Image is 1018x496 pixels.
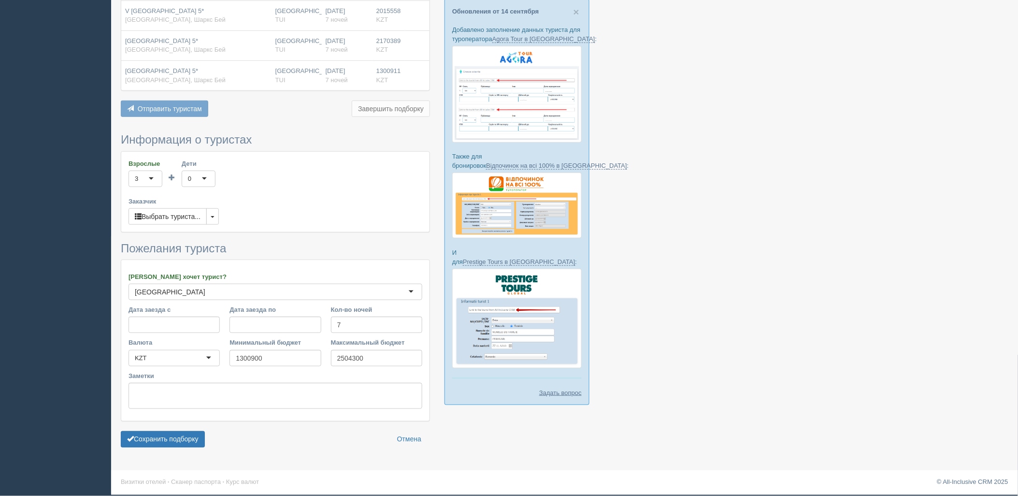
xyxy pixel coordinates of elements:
[129,272,422,281] label: [PERSON_NAME] хочет турист?
[121,431,205,448] button: Сохранить подборку
[188,174,191,184] div: 0
[391,431,428,448] a: Отмена
[452,173,582,238] img: otdihnavse100--%D1%84%D0%BE%D1%80%D0%BC%D0%B0-%D0%B1%D1%80%D0%BE%D0%BD%D0%B8%D1%80%D0%BE%D0%B2%D0...
[125,7,204,15] span: V [GEOGRAPHIC_DATA] 5*
[492,35,595,43] a: Agora Tour в [GEOGRAPHIC_DATA]
[452,248,582,266] p: И для :
[326,67,369,85] div: [DATE]
[171,479,221,486] a: Сканер паспорта
[125,76,226,84] span: [GEOGRAPHIC_DATA], Шаркс Бей
[331,338,422,347] label: Максимальный бюджет
[135,353,147,363] div: KZT
[376,76,388,84] span: KZT
[125,67,198,74] span: [GEOGRAPHIC_DATA] 5*
[539,388,582,397] a: Задать вопрос
[326,7,369,25] div: [DATE]
[129,159,162,168] label: Взрослые
[326,76,348,84] span: 7 ночей
[182,159,215,168] label: Дети
[376,16,388,23] span: KZT
[121,242,226,255] span: Пожелания туриста
[229,305,321,314] label: Дата заезда по
[452,8,539,15] a: Обновления от 14 сентября
[937,479,1008,486] a: © All-Inclusive CRM 2025
[452,46,582,143] img: agora-tour-%D1%84%D0%BE%D1%80%D0%BC%D0%B0-%D0%B1%D1%80%D0%BE%D0%BD%D1%8E%D0%B2%D0%B0%D0%BD%D0%BD%...
[135,287,205,297] div: [GEOGRAPHIC_DATA]
[168,479,170,486] span: ·
[125,46,226,53] span: [GEOGRAPHIC_DATA], Шаркс Бей
[229,338,321,347] label: Минимальный бюджет
[226,479,259,486] a: Курс валют
[331,317,422,333] input: 7-10 или 7,10,14
[129,338,220,347] label: Валюта
[275,67,318,85] div: [GEOGRAPHIC_DATA]
[129,371,422,380] label: Заметки
[275,16,286,23] span: TUI
[121,133,430,146] h3: Информация о туристах
[135,174,138,184] div: 3
[275,7,318,25] div: [GEOGRAPHIC_DATA]
[275,37,318,55] div: [GEOGRAPHIC_DATA]
[326,37,369,55] div: [DATE]
[125,37,198,44] span: [GEOGRAPHIC_DATA] 5*
[331,305,422,314] label: Кол-во ночей
[376,46,388,53] span: KZT
[223,479,225,486] span: ·
[326,46,348,53] span: 7 ночей
[452,269,582,368] img: prestige-tours-booking-form-crm-for-travel-agents.png
[352,101,430,117] button: Завершить подборку
[129,208,207,225] button: Выбрать туриста...
[138,105,202,113] span: Отправить туристам
[129,197,422,206] label: Заказчик
[129,305,220,314] label: Дата заезда с
[452,25,582,44] p: Добавлено заполнение данных туриста для туроператора :
[376,67,401,74] span: 1300911
[121,101,208,117] button: Отправить туристам
[275,76,286,84] span: TUI
[486,162,627,170] a: Відпочинок на всі 100% в [GEOGRAPHIC_DATA]
[326,16,348,23] span: 7 ночей
[574,7,579,17] button: Close
[376,7,401,15] span: 2015558
[574,6,579,17] span: ×
[452,152,582,170] p: Также для бронировок :
[275,46,286,53] span: TUI
[376,37,401,44] span: 2170389
[125,16,226,23] span: [GEOGRAPHIC_DATA], Шаркс Бей
[121,479,166,486] a: Визитки отелей
[463,258,575,266] a: Prestige Tours в [GEOGRAPHIC_DATA]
